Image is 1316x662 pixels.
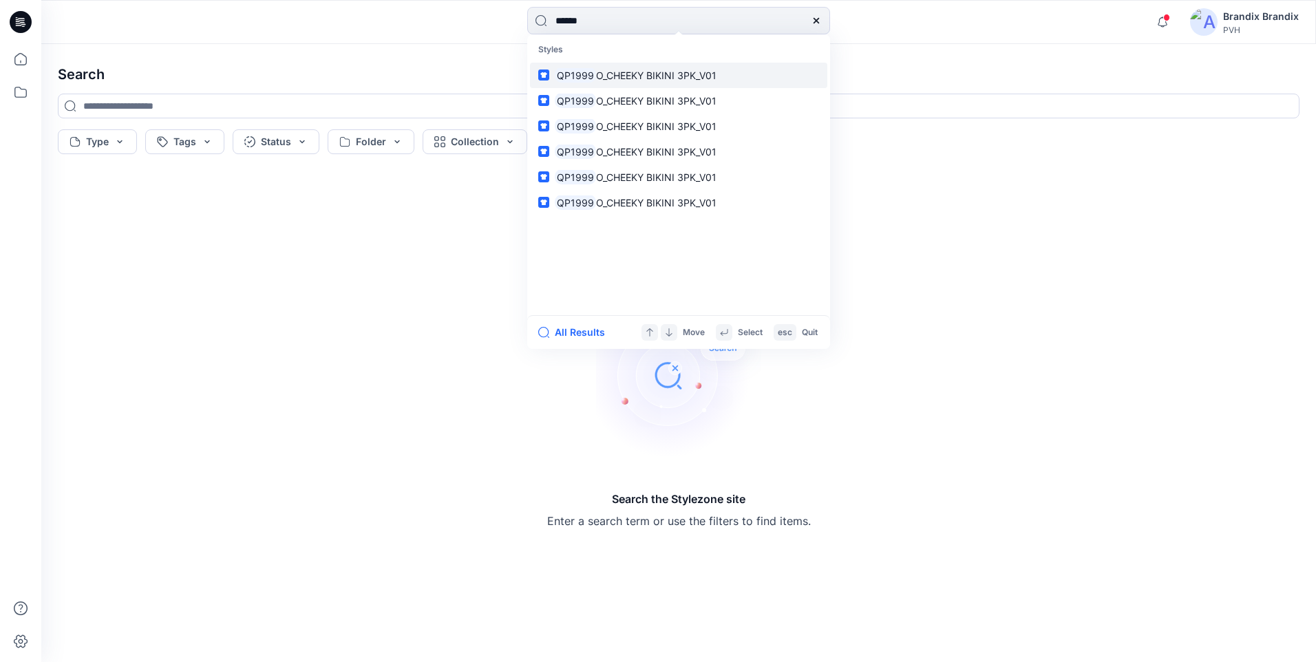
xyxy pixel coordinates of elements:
[596,146,717,158] span: O_CHEEKY BIKINI 3PK_V01
[58,129,137,154] button: Type
[530,114,827,139] a: QP1999O_CHEEKY BIKINI 3PK_V01
[596,197,717,209] span: O_CHEEKY BIKINI 3PK_V01
[47,55,1310,94] h4: Search
[596,120,717,132] span: O_CHEEKY BIKINI 3PK_V01
[547,513,811,529] p: Enter a search term or use the filters to find items.
[145,129,224,154] button: Tags
[738,325,763,340] p: Select
[1223,8,1299,25] div: Brandix Brandix
[233,129,319,154] button: Status
[596,292,761,458] img: Search the Stylezone site
[530,139,827,164] a: QP1999O_CHEEKY BIKINI 3PK_V01
[547,491,811,507] h5: Search the Stylezone site
[555,144,596,160] mark: QP1999
[538,324,614,341] button: All Results
[555,195,596,211] mark: QP1999
[596,171,717,183] span: O_CHEEKY BIKINI 3PK_V01
[555,67,596,83] mark: QP1999
[1190,8,1218,36] img: avatar
[802,325,818,340] p: Quit
[683,325,705,340] p: Move
[596,70,717,81] span: O_CHEEKY BIKINI 3PK_V01
[328,129,414,154] button: Folder
[555,169,596,185] mark: QP1999
[778,325,792,340] p: esc
[530,88,827,114] a: QP1999O_CHEEKY BIKINI 3PK_V01
[423,129,527,154] button: Collection
[555,118,596,134] mark: QP1999
[530,63,827,88] a: QP1999O_CHEEKY BIKINI 3PK_V01
[530,190,827,215] a: QP1999O_CHEEKY BIKINI 3PK_V01
[530,164,827,190] a: QP1999O_CHEEKY BIKINI 3PK_V01
[1223,25,1299,35] div: PVH
[596,95,717,107] span: O_CHEEKY BIKINI 3PK_V01
[555,93,596,109] mark: QP1999
[530,37,827,63] p: Styles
